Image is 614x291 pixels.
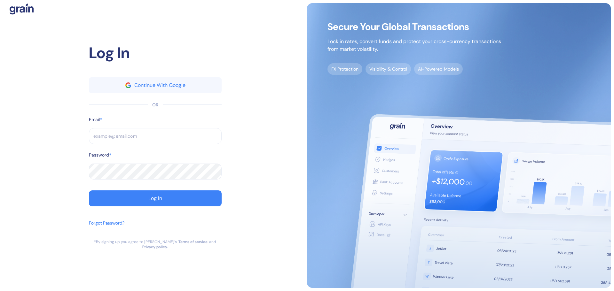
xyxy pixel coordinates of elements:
button: Log In [89,190,222,206]
div: Log In [89,42,222,65]
a: Privacy policy. [142,244,168,249]
button: googleContinue With Google [89,77,222,93]
button: Forgot Password? [89,217,124,239]
div: and [209,239,216,244]
div: OR [152,102,158,108]
input: example@email.com [89,128,222,144]
div: Forgot Password? [89,220,124,226]
label: Email [89,116,100,123]
div: *By signing up you agree to [PERSON_NAME]’s [94,239,177,244]
img: logo [10,3,34,15]
a: Terms of service [178,239,208,244]
img: signup-main-image [307,3,611,288]
img: google [125,82,131,88]
div: Continue With Google [134,83,185,88]
span: FX Protection [327,63,362,75]
div: Log In [148,196,162,201]
span: Visibility & Control [366,63,411,75]
p: Lock in rates, convert funds and protect your cross-currency transactions from market volatility. [327,38,501,53]
span: Secure Your Global Transactions [327,24,501,30]
label: Password [89,152,109,158]
span: AI-Powered Models [414,63,463,75]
